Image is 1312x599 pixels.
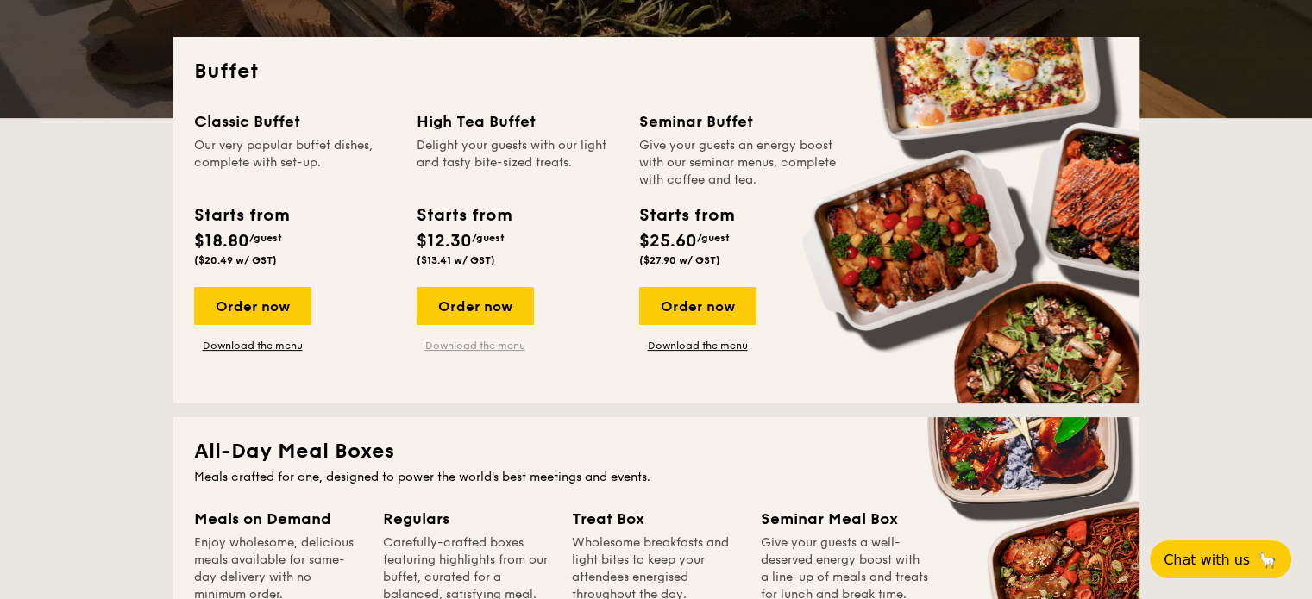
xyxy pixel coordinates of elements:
div: Order now [639,287,756,325]
div: Order now [417,287,534,325]
span: Chat with us [1164,552,1250,568]
span: $18.80 [194,231,249,252]
div: Order now [194,287,311,325]
span: /guest [249,232,282,244]
span: $25.60 [639,231,697,252]
a: Download the menu [639,339,756,353]
div: Starts from [639,203,733,228]
div: Our very popular buffet dishes, complete with set-up. [194,137,396,189]
div: Meals crafted for one, designed to power the world's best meetings and events. [194,469,1119,486]
span: ($13.41 w/ GST) [417,254,495,266]
div: Starts from [194,203,288,228]
span: ($20.49 w/ GST) [194,254,277,266]
div: Seminar Meal Box [761,507,929,531]
button: Chat with us🦙 [1150,540,1291,578]
div: High Tea Buffet [417,109,618,134]
div: Seminar Buffet [639,109,841,134]
div: Meals on Demand [194,507,362,531]
span: /guest [697,232,730,244]
div: Regulars [383,507,551,531]
div: Delight your guests with our light and tasty bite-sized treats. [417,137,618,189]
a: Download the menu [194,339,311,353]
div: Starts from [417,203,511,228]
span: $12.30 [417,231,472,252]
a: Download the menu [417,339,534,353]
span: ($27.90 w/ GST) [639,254,720,266]
span: 🦙 [1257,550,1277,570]
div: Classic Buffet [194,109,396,134]
h2: Buffet [194,58,1119,85]
div: Give your guests an energy boost with our seminar menus, complete with coffee and tea. [639,137,841,189]
span: /guest [472,232,505,244]
h2: All-Day Meal Boxes [194,438,1119,465]
div: Treat Box [572,507,740,531]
